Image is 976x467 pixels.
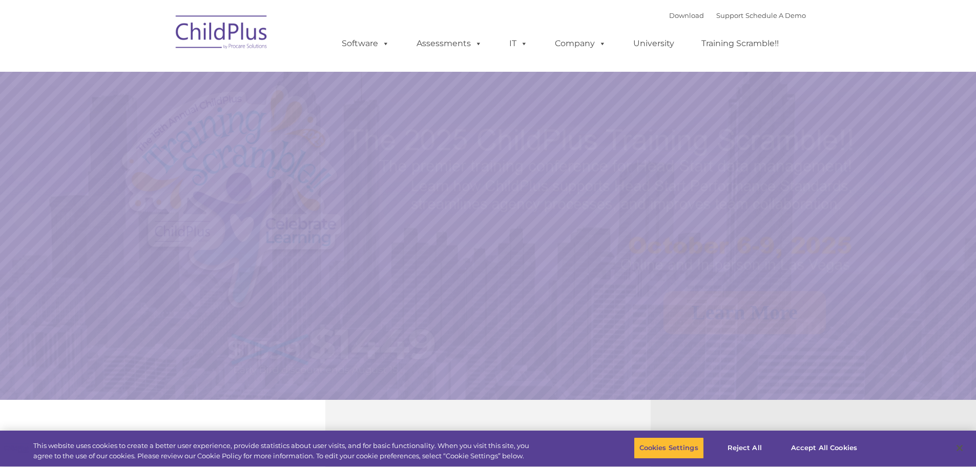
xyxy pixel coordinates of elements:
button: Reject All [713,437,777,459]
div: This website uses cookies to create a better user experience, provide statistics about user visit... [33,441,537,461]
button: Close [948,437,971,459]
a: Assessments [406,33,492,54]
font: | [669,11,806,19]
a: Download [669,11,704,19]
a: Company [545,33,616,54]
a: IT [499,33,538,54]
a: Support [716,11,743,19]
button: Accept All Cookies [785,437,863,459]
button: Cookies Settings [634,437,704,459]
a: Training Scramble!! [691,33,789,54]
a: Software [331,33,400,54]
img: ChildPlus by Procare Solutions [171,8,273,59]
a: University [623,33,684,54]
a: Schedule A Demo [745,11,806,19]
a: Learn More [663,291,826,334]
